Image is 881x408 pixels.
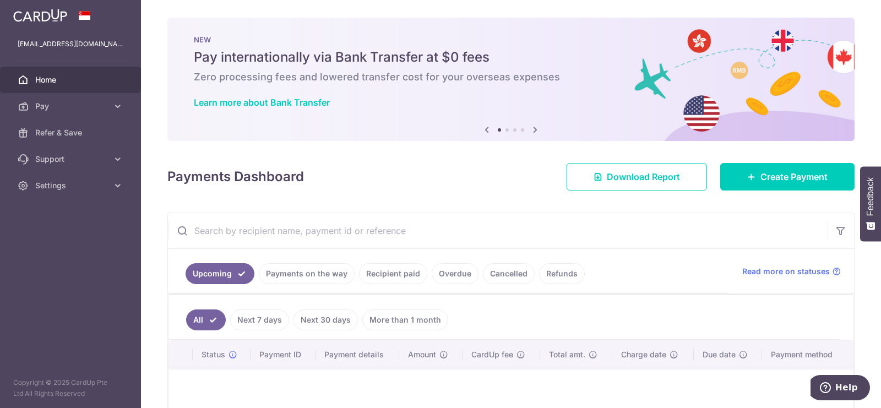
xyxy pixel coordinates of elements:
th: Payment ID [251,340,316,369]
span: Due date [703,349,736,360]
span: Download Report [607,170,680,183]
span: Create Payment [760,170,828,183]
h6: Zero processing fees and lowered transfer cost for your overseas expenses [194,70,828,84]
span: Support [35,154,108,165]
a: Learn more about Bank Transfer [194,97,330,108]
img: CardUp [13,9,67,22]
span: Feedback [866,177,875,216]
a: Next 30 days [293,309,358,330]
p: [EMAIL_ADDRESS][DOMAIN_NAME] [18,39,123,50]
h5: Pay internationally via Bank Transfer at $0 fees [194,48,828,66]
span: Pay [35,101,108,112]
th: Payment method [762,340,853,369]
img: Bank transfer banner [167,18,855,141]
span: Settings [35,180,108,191]
span: Charge date [621,349,666,360]
span: CardUp fee [471,349,513,360]
a: Recipient paid [359,263,427,284]
span: Total amt. [549,349,585,360]
a: Upcoming [186,263,254,284]
a: All [186,309,226,330]
a: Download Report [567,163,707,191]
a: More than 1 month [362,309,448,330]
p: NEW [194,35,828,44]
th: Payment details [316,340,400,369]
a: Read more on statuses [742,266,841,277]
a: Payments on the way [259,263,355,284]
span: Status [202,349,225,360]
input: Search by recipient name, payment id or reference [168,213,828,248]
span: Refer & Save [35,127,108,138]
a: Create Payment [720,163,855,191]
button: Feedback - Show survey [860,166,881,241]
a: Next 7 days [230,309,289,330]
span: Read more on statuses [742,266,830,277]
a: Refunds [539,263,585,284]
span: Amount [408,349,436,360]
a: Overdue [432,263,478,284]
h4: Payments Dashboard [167,167,304,187]
iframe: Opens a widget where you can find more information [811,375,870,402]
a: Cancelled [483,263,535,284]
span: Home [35,74,108,85]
